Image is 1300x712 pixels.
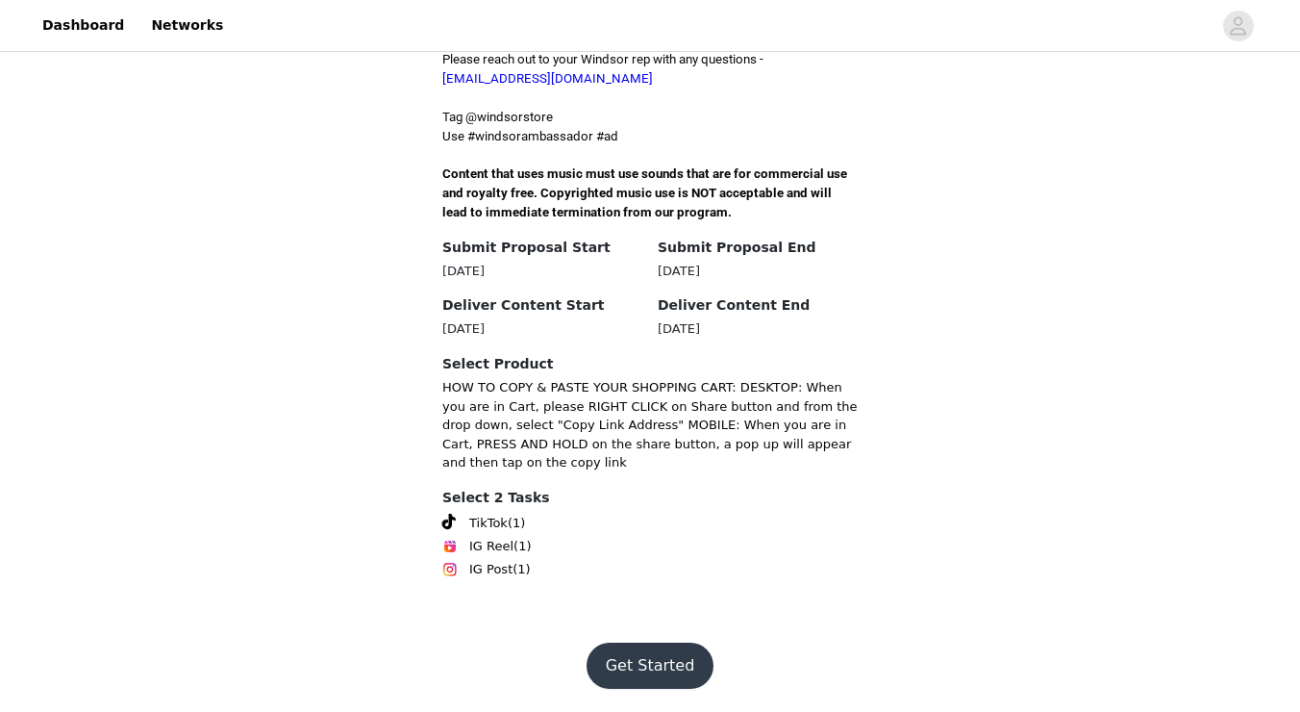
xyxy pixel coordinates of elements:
[442,539,458,554] img: Instagram Reels Icon
[658,238,858,258] h4: Submit Proposal End
[442,488,858,508] h4: Select 2 Tasks
[442,110,553,124] span: Tag @windsorstore
[1229,11,1247,41] div: avatar
[469,560,512,579] span: IG Post
[469,514,508,533] span: TikTok
[442,354,858,374] h4: Select Product
[508,514,525,533] span: (1)
[442,319,642,339] div: [DATE]
[658,295,858,316] h4: Deliver Content End
[442,378,858,472] p: HOW TO COPY & PASTE YOUR SHOPPING CART: DESKTOP: When you are in Cart, please RIGHT CLICK on Shar...
[442,562,458,577] img: Instagram Icon
[442,71,653,86] a: [EMAIL_ADDRESS][DOMAIN_NAME]
[512,560,530,579] span: (1)
[469,537,513,556] span: IG Reel
[442,262,642,281] div: [DATE]
[658,319,858,339] div: [DATE]
[442,166,850,219] span: Content that uses music must use sounds that are for commercial use and royalty free. Copyrighted...
[442,295,642,316] h4: Deliver Content Start
[587,643,714,689] button: Get Started
[442,238,642,258] h4: Submit Proposal Start
[513,537,531,556] span: (1)
[442,129,618,143] span: Use #windsorambassador #ad
[658,262,858,281] div: [DATE]
[31,4,136,47] a: Dashboard
[139,4,235,47] a: Networks
[442,52,763,86] span: Please reach out to your Windsor rep with any questions -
